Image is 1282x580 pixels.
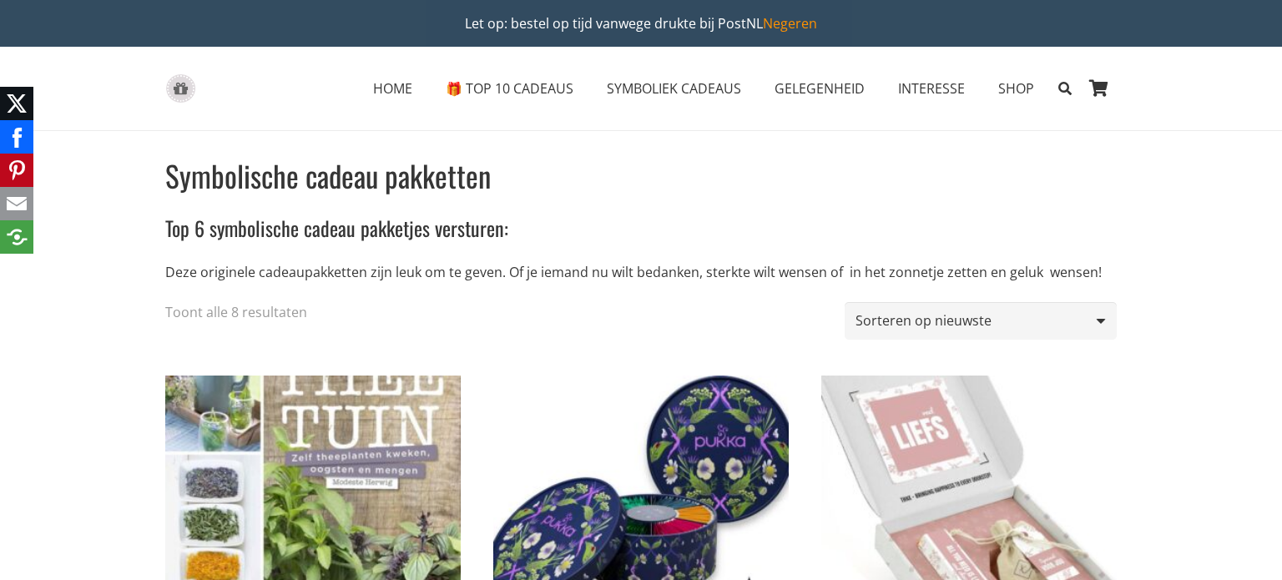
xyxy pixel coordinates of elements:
[775,79,865,98] span: GELEGENHEID
[881,68,982,109] a: INTERESSEINTERESSE Menu
[1080,47,1117,130] a: Winkelwagen
[998,79,1034,98] span: SHOP
[429,68,590,109] a: 🎁 TOP 10 CADEAUS🎁 TOP 10 CADEAUS Menu
[165,157,1102,194] h1: Symbolische cadeau pakketten
[763,14,817,33] a: Negeren
[607,79,741,98] span: SYMBOLIEK CADEAUS
[165,302,307,322] p: Toont alle 8 resultaten
[758,68,881,109] a: GELEGENHEIDGELEGENHEID Menu
[373,79,412,98] span: HOME
[1051,68,1080,109] a: Zoeken
[165,262,1102,282] p: Deze originele cadeaupakketten zijn leuk om te geven. Of je iemand nu wilt bedanken, sterkte wilt...
[590,68,758,109] a: SYMBOLIEK CADEAUSSYMBOLIEK CADEAUS Menu
[356,68,429,109] a: HOMEHOME Menu
[446,79,573,98] span: 🎁 TOP 10 CADEAUS
[845,302,1117,340] select: Winkelbestelling
[165,214,1102,243] h4: Top 6 symbolische cadeau pakketjes versturen:
[898,79,965,98] span: INTERESSE
[165,74,196,103] a: gift-box-icon-grey-inspirerendwinkelen
[982,68,1051,109] a: SHOPSHOP Menu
